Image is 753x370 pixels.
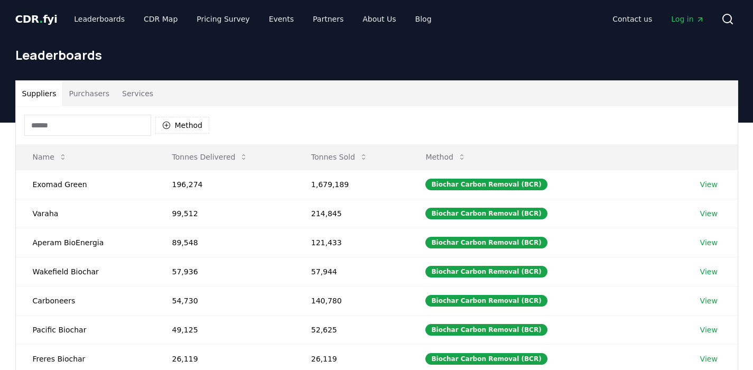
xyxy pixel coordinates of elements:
button: Purchasers [62,81,116,106]
td: 89,548 [155,228,294,257]
td: Exomad Green [16,170,155,199]
a: Events [261,10,302,29]
a: View [700,208,718,219]
a: View [700,266,718,277]
button: Tonnes Delivered [164,146,257,168]
a: Log in [663,10,712,29]
a: View [700,325,718,335]
td: 49,125 [155,315,294,344]
a: About Us [354,10,404,29]
nav: Main [604,10,712,29]
td: 52,625 [294,315,409,344]
td: Carboneers [16,286,155,315]
td: Pacific Biochar [16,315,155,344]
button: Name [24,146,76,168]
td: 140,780 [294,286,409,315]
a: CDR.fyi [15,12,58,26]
td: 196,274 [155,170,294,199]
td: 214,845 [294,199,409,228]
td: 57,936 [155,257,294,286]
div: Biochar Carbon Removal (BCR) [425,179,547,190]
td: Wakefield Biochar [16,257,155,286]
span: CDR fyi [15,13,58,25]
button: Tonnes Sold [303,146,376,168]
td: 54,730 [155,286,294,315]
div: Biochar Carbon Removal (BCR) [425,295,547,307]
a: Leaderboards [66,10,133,29]
a: Blog [407,10,440,29]
nav: Main [66,10,440,29]
div: Biochar Carbon Removal (BCR) [425,208,547,219]
td: 99,512 [155,199,294,228]
a: View [700,354,718,364]
a: View [700,179,718,190]
span: . [39,13,43,25]
div: Biochar Carbon Removal (BCR) [425,266,547,277]
div: Biochar Carbon Removal (BCR) [425,324,547,336]
a: Contact us [604,10,661,29]
button: Services [116,81,160,106]
a: View [700,237,718,248]
div: Biochar Carbon Removal (BCR) [425,353,547,365]
td: 121,433 [294,228,409,257]
td: Varaha [16,199,155,228]
a: CDR Map [135,10,186,29]
h1: Leaderboards [15,47,738,63]
span: Log in [671,14,704,24]
div: Biochar Carbon Removal (BCR) [425,237,547,248]
button: Method [155,117,210,134]
a: View [700,295,718,306]
a: Partners [304,10,352,29]
td: 57,944 [294,257,409,286]
button: Suppliers [16,81,63,106]
a: Pricing Survey [188,10,258,29]
td: 1,679,189 [294,170,409,199]
button: Method [417,146,475,168]
td: Aperam BioEnergia [16,228,155,257]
